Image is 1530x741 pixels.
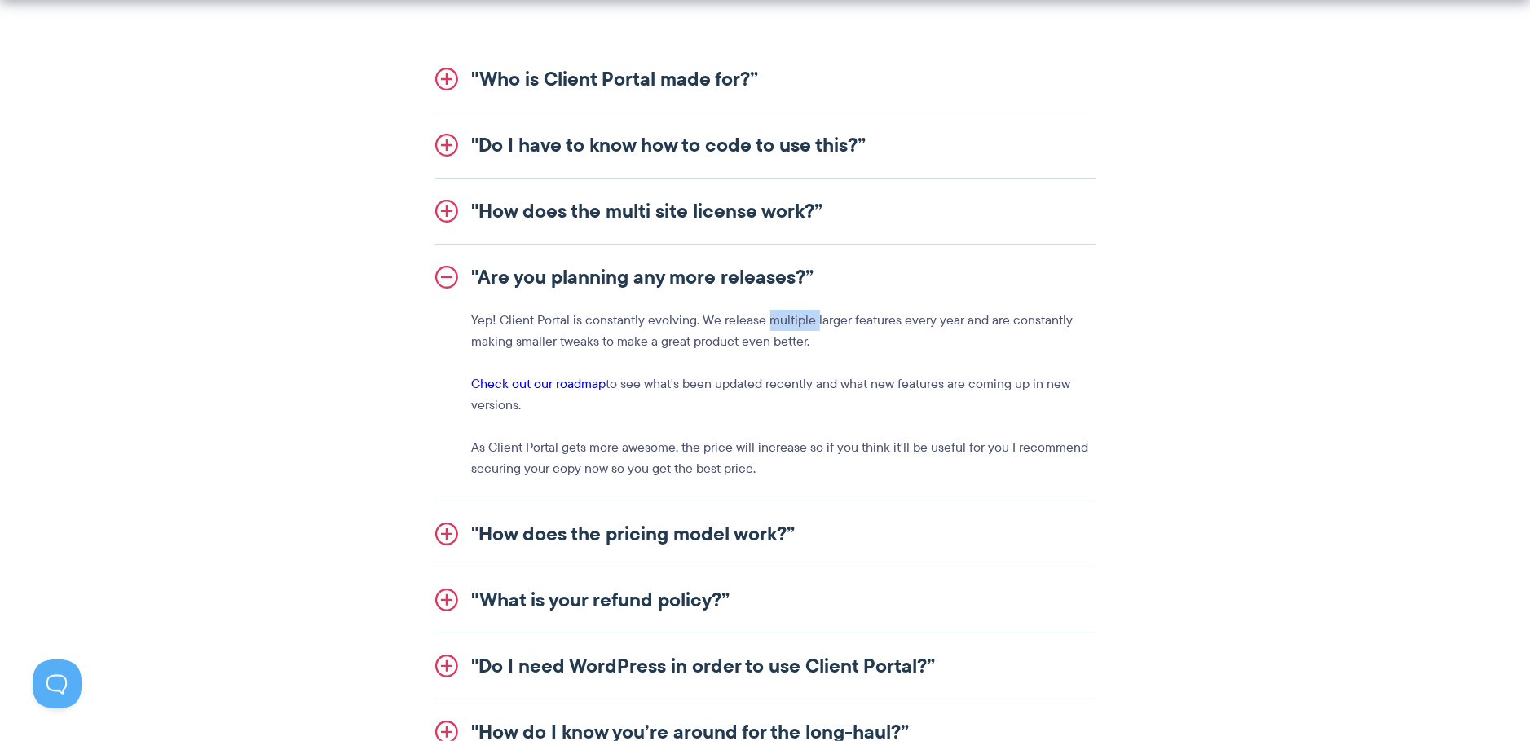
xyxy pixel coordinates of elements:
a: "What is your refund policy?” [435,567,1096,633]
a: "Do I have to know how to code to use this?” [435,112,1096,178]
a: "Who is Client Portal made for?” [435,46,1096,112]
p: As Client Portal gets more awesome, the price will increase so if you think it'll be useful for y... [472,437,1096,479]
a: Check out our roadmap [472,374,606,393]
p: to see what's been updated recently and what new features are coming up in new versions. [472,373,1096,416]
a: "Do I need WordPress in order to use Client Portal?” [435,633,1096,699]
p: Yep! Client Portal is constantly evolving. We release multiple larger features every year and are... [472,310,1096,352]
a: "Are you planning any more releases?” [435,245,1096,310]
a: "How does the multi site license work?” [435,179,1096,244]
a: "How does the pricing model work?” [435,501,1096,567]
iframe: Toggle Customer Support [33,659,82,708]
